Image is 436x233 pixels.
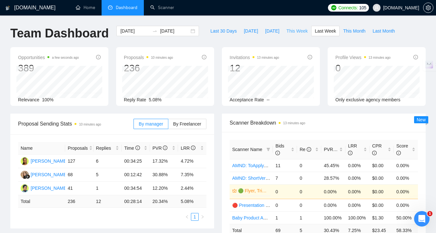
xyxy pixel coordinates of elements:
td: 0.00% [321,199,345,211]
span: Invitations [230,54,279,61]
span: info-circle [96,55,101,59]
a: 🔴 Presentation >35$/h, no agency [232,203,303,208]
time: 10 minutes ago [151,56,173,59]
a: homeHome [76,5,95,10]
span: Acceptance Rate [230,97,264,102]
span: swap-right [152,28,157,34]
div: [PERSON_NAME] [31,185,68,192]
span: right [201,215,204,219]
td: 1 [94,182,122,195]
td: 0.00% [321,184,345,199]
a: searchScanner [150,5,174,10]
img: gigradar-bm.png [25,174,30,179]
span: Bids [275,143,284,156]
span: [DATE] [244,27,258,35]
td: 4.72% [178,155,206,168]
span: PVR [153,146,168,151]
td: 0 [297,184,321,199]
th: Replies [94,142,122,155]
td: 45.45% [321,159,345,172]
div: 0 [335,62,391,74]
td: 6 [94,155,122,168]
span: info-circle [191,146,195,150]
span: Last Week [315,27,336,35]
td: 5 [94,168,122,182]
td: 0.00% [394,199,418,211]
a: KY[PERSON_NAME] [21,172,68,177]
td: $0.00 [370,159,394,172]
a: AMND: ToApplyPls - V2_Branding, Short Prompt, >36$/h, no agency [232,163,369,168]
td: 12 [94,195,122,208]
div: 236 [124,62,173,74]
td: 0.00% [345,172,370,184]
td: 0.00% [345,199,370,211]
a: setting [423,5,433,10]
td: 50.00% [394,211,418,224]
td: 100.00% [321,211,345,224]
span: info-circle [308,55,312,59]
span: info-circle [202,55,206,59]
div: [PERSON_NAME] [31,171,68,178]
span: Profile Views [335,54,391,61]
a: AO[PERSON_NAME] [21,185,68,190]
span: This Week [286,27,308,35]
td: $0.00 [370,199,394,211]
td: 0 [297,172,321,184]
span: info-circle [413,55,418,59]
span: 5.08% [149,97,162,102]
button: Last Week [311,26,340,36]
td: 127 [65,155,94,168]
th: Proposals [65,142,94,155]
div: 12 [230,62,279,74]
a: Baby Product Amazon, Short prompt, >35$/h, no agency [232,215,345,220]
span: to [152,28,157,34]
span: 105 [359,4,366,11]
span: Scanner Name [232,147,262,152]
button: right [199,213,206,221]
td: 11 [273,159,297,172]
span: info-circle [348,151,352,155]
span: By manager [139,121,163,127]
span: Scanner Breakdown [230,119,418,127]
td: 0 [297,159,321,172]
td: 20.34 % [150,195,178,208]
span: Relevance [18,97,39,102]
td: 236 [65,195,94,208]
button: Last Month [369,26,398,36]
button: Last 30 Days [207,26,240,36]
td: 100.00% [345,211,370,224]
span: PVR [324,147,339,152]
span: Only exclusive agency members [335,97,401,102]
h1: Team Dashboard [10,26,109,41]
td: 17.32% [150,155,178,168]
span: [DATE] [265,27,279,35]
td: 5.08 % [178,195,206,208]
td: 0.00% [345,184,370,199]
button: setting [423,3,433,13]
span: info-circle [135,146,140,150]
button: This Month [340,26,369,36]
span: Proposal Sending Stats [18,120,134,128]
input: End date [160,27,189,35]
span: New [417,117,426,122]
span: Time [124,146,140,151]
div: 389 [18,62,79,74]
td: 1 [297,211,321,224]
span: user [374,5,379,10]
td: $0.00 [370,184,394,199]
span: Replies [96,145,114,152]
span: Reply Rate [124,97,146,102]
td: 68 [65,168,94,182]
td: 0.00% [394,172,418,184]
span: Dashboard [116,5,137,10]
span: Proposals [124,54,173,61]
td: 00:28:14 [122,195,150,208]
td: 0.00% [345,159,370,172]
td: 28.57% [321,172,345,184]
td: 2.44% [178,182,206,195]
span: dashboard [108,5,113,10]
span: CPR [372,143,382,156]
span: Proposals [68,145,88,152]
input: Start date [120,27,150,35]
td: Total [18,195,65,208]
